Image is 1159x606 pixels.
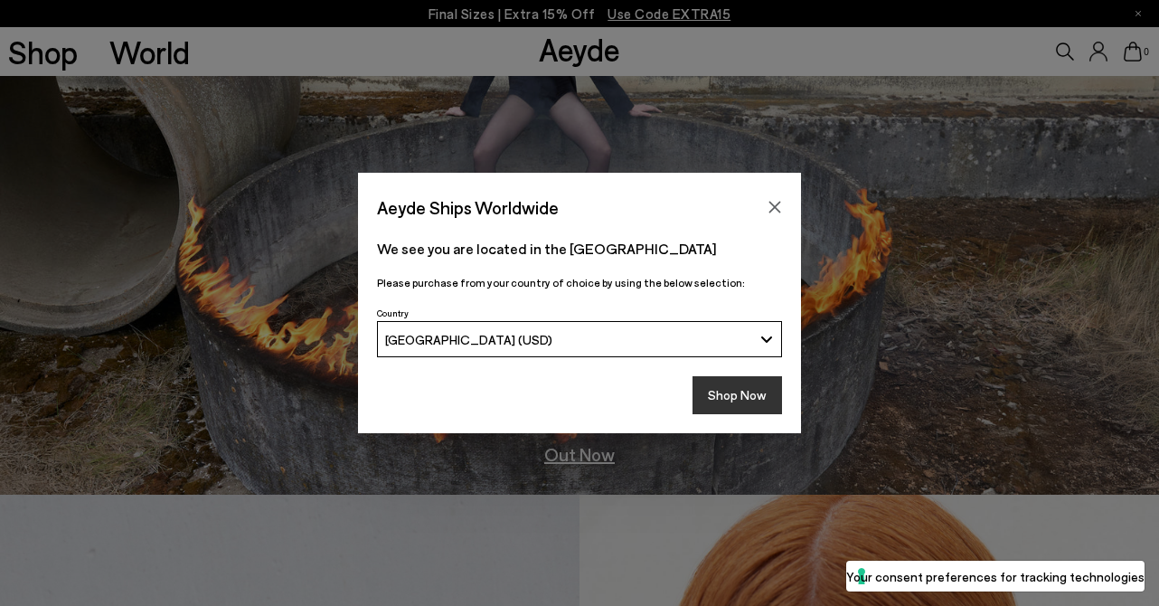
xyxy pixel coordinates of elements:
[693,376,782,414] button: Shop Now
[385,332,552,347] span: [GEOGRAPHIC_DATA] (USD)
[377,308,409,318] span: Country
[846,567,1145,586] label: Your consent preferences for tracking technologies
[846,561,1145,592] button: Your consent preferences for tracking technologies
[377,274,782,291] p: Please purchase from your country of choice by using the below selection:
[377,238,782,260] p: We see you are located in the [GEOGRAPHIC_DATA]
[761,194,788,221] button: Close
[377,192,559,223] span: Aeyde Ships Worldwide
